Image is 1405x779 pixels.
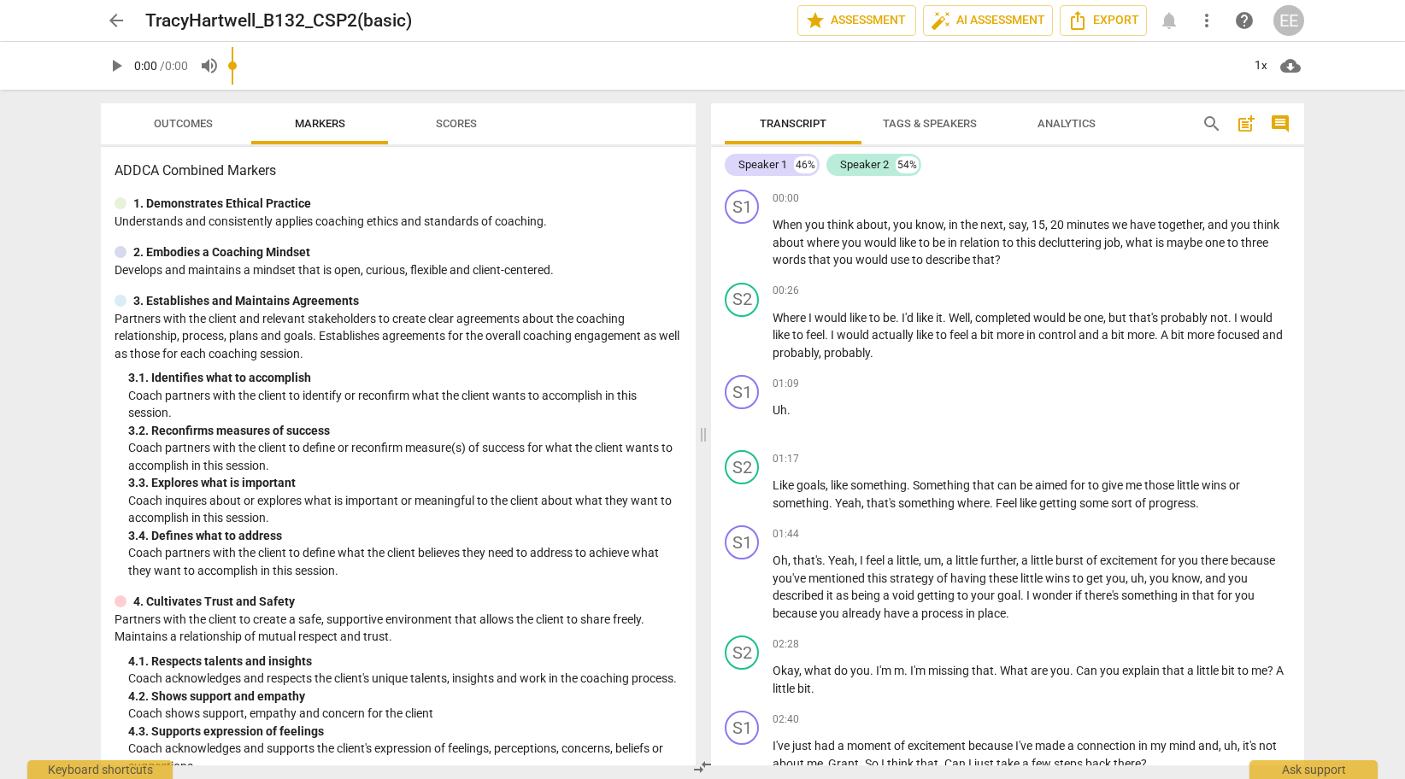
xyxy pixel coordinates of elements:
[808,571,867,585] span: mentioned
[898,496,957,510] span: something
[826,589,836,602] span: it
[1032,218,1045,231] span: 15
[1020,589,1026,602] span: .
[1126,571,1131,585] span: ,
[1126,236,1155,249] span: what
[915,218,944,231] span: know
[725,375,759,409] div: Change speaker
[128,369,682,387] div: 3. 1. Identifies what to accomplish
[738,156,787,173] div: Speaker 1
[1208,218,1231,231] span: and
[1229,478,1240,492] span: or
[1067,218,1112,231] span: minutes
[1155,236,1167,249] span: is
[855,253,891,266] span: would
[1210,311,1228,325] span: not
[1144,571,1149,585] span: ,
[773,346,819,360] span: probably
[1020,571,1045,585] span: little
[850,478,907,492] span: something
[902,311,916,325] span: I'd
[773,191,799,206] span: 00:00
[199,56,220,76] span: volume_up
[115,213,682,231] p: Understands and consistently applies coaching ethics and standards of coaching.
[937,571,950,585] span: of
[1050,218,1067,231] span: 20
[1253,218,1279,231] span: think
[980,328,996,342] span: bit
[725,525,759,559] div: Change speaker
[842,606,884,620] span: already
[957,496,990,510] span: where
[1104,236,1120,249] span: job
[851,589,883,602] span: being
[989,571,1020,585] span: these
[888,218,893,231] span: ,
[1192,589,1217,602] span: that
[1088,478,1102,492] span: to
[1020,478,1035,492] span: be
[919,236,932,249] span: to
[826,478,831,492] span: ,
[128,653,682,671] div: 4. 1. Respects talents and insights
[725,190,759,224] div: Change speaker
[128,527,682,545] div: 3. 4. Defines what to address
[1060,5,1147,36] button: Export
[1130,218,1158,231] span: have
[1231,553,1275,567] span: because
[1079,496,1111,510] span: some
[101,50,132,81] button: Play
[194,50,225,81] button: Volume
[867,496,898,510] span: that's
[1106,571,1126,585] span: you
[145,10,412,32] h2: TracyHartwell_B132_CSP2(basic)
[973,478,997,492] span: that
[966,606,978,620] span: in
[128,387,682,422] p: Coach partners with the client to identify or reconfirm what the client wants to accomplish in th...
[773,589,826,602] span: described
[773,236,807,249] span: about
[788,553,793,567] span: ,
[819,346,824,360] span: ,
[797,478,826,492] span: goals
[1111,328,1127,342] span: bit
[1086,553,1100,567] span: of
[946,553,955,567] span: a
[808,253,833,266] span: that
[980,553,1016,567] span: further
[975,311,1033,325] span: completed
[773,328,792,342] span: like
[773,637,799,652] span: 02:28
[876,664,894,677] span: I'm
[837,328,872,342] span: would
[1205,236,1227,249] span: one
[1179,553,1201,567] span: you
[1149,496,1196,510] span: progress
[1026,328,1038,342] span: in
[867,571,890,585] span: this
[831,328,837,342] span: I
[154,117,213,130] span: Outcomes
[883,311,896,325] span: be
[725,450,759,484] div: Change speaker
[957,589,971,602] span: to
[980,218,1003,231] span: next
[1112,218,1130,231] span: we
[849,311,869,325] span: like
[936,328,949,342] span: to
[829,496,835,510] span: .
[921,606,966,620] span: process
[1045,218,1050,231] span: ,
[1135,496,1149,510] span: of
[1070,478,1088,492] span: for
[835,496,861,510] span: Yeah
[436,117,477,130] span: Scores
[773,496,829,510] span: something
[1236,114,1256,134] span: post_add
[1202,478,1229,492] span: wins
[794,156,817,173] div: 46%
[870,664,876,677] span: .
[804,664,834,677] span: what
[1161,311,1210,325] span: probably
[1086,571,1106,585] span: get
